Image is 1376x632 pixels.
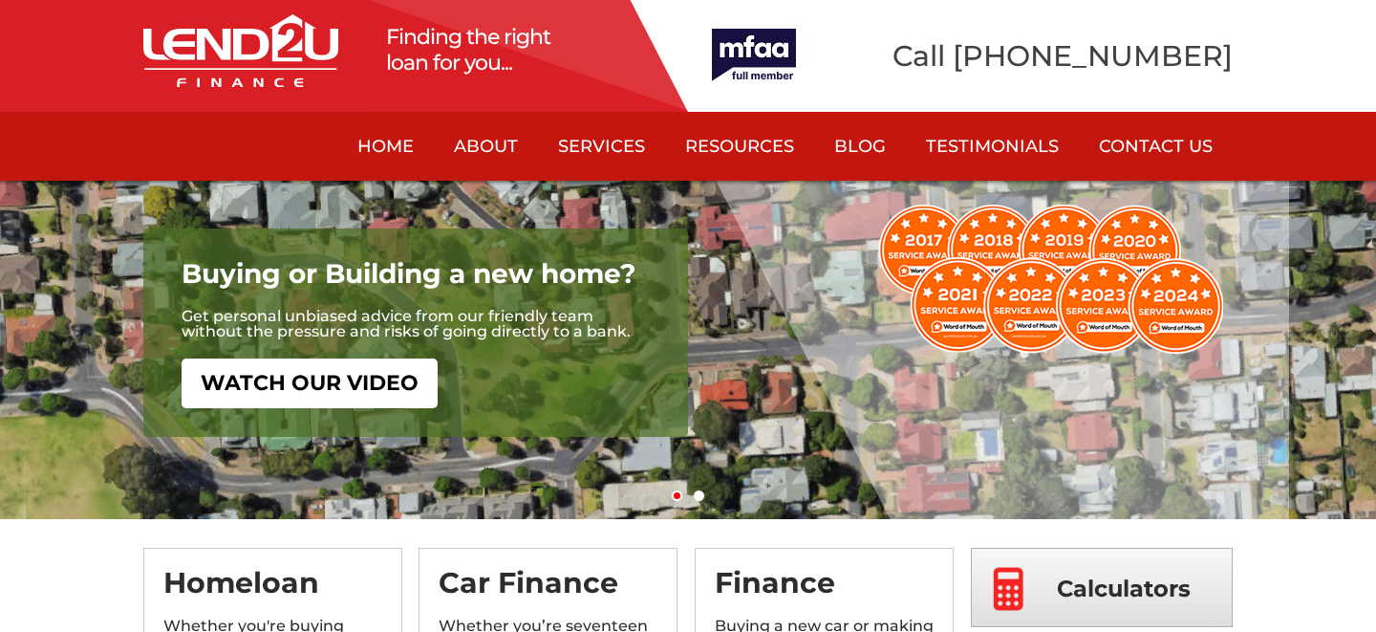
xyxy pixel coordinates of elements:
a: Blog [814,112,906,181]
a: 2 [694,490,704,501]
a: Home [337,112,434,181]
a: Services [538,112,665,181]
h3: Car Finance [439,568,657,616]
img: WOM2024.png [878,205,1223,354]
h3: Buying or Building a new home? [182,257,650,309]
a: Testimonials [906,112,1079,181]
p: Get personal unbiased advice from our friendly team without the pressure and risks of going direc... [182,309,650,339]
a: Resources [665,112,814,181]
h3: Finance [715,568,934,616]
a: Contact Us [1079,112,1233,181]
a: WATCH OUR VIDEO [182,359,438,408]
a: About [434,112,538,181]
a: Calculators [971,548,1233,627]
h3: Homeloan [163,568,382,616]
span: Calculators [1057,549,1191,628]
a: 1 [672,490,682,501]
